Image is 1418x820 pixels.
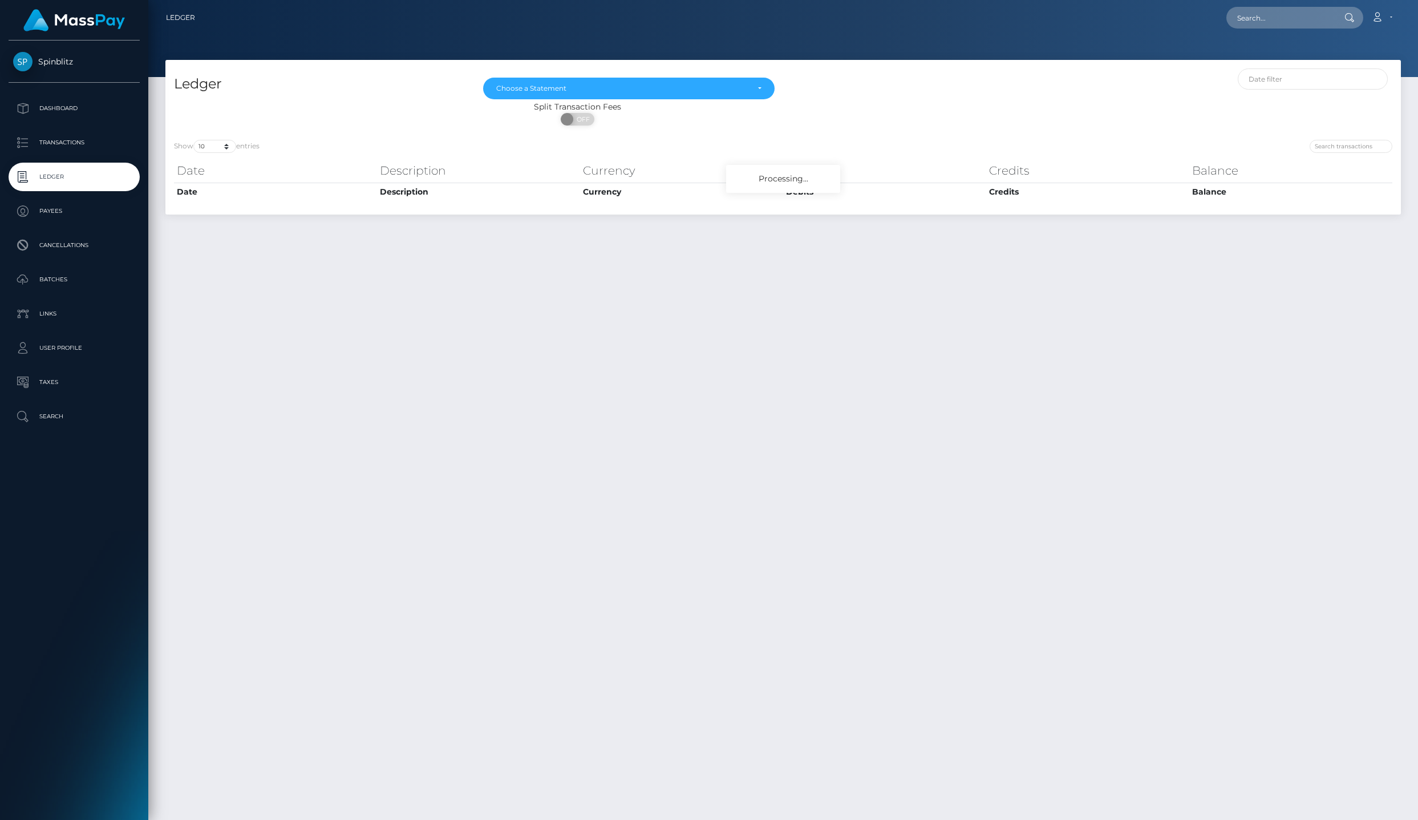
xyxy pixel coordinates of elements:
th: Currency [580,159,783,182]
th: Description [377,159,580,182]
a: Links [9,300,140,328]
a: Payees [9,197,140,225]
p: User Profile [13,340,135,357]
input: Date filter [1238,68,1388,90]
select: Showentries [193,140,236,153]
th: Balance [1189,183,1392,201]
label: Show entries [174,140,260,153]
input: Search transactions [1310,140,1392,153]
th: Debits [783,183,986,201]
th: Credits [986,183,1189,201]
p: Transactions [13,134,135,151]
input: Search... [1226,7,1334,29]
a: Taxes [9,368,140,397]
th: Description [377,183,580,201]
p: Search [13,408,135,425]
p: Cancellations [13,237,135,254]
span: OFF [567,113,595,126]
p: Dashboard [13,100,135,117]
p: Taxes [13,374,135,391]
a: Ledger [9,163,140,191]
img: MassPay Logo [23,9,125,31]
p: Payees [13,203,135,220]
span: Spinblitz [9,56,140,67]
th: Date [174,159,377,182]
a: Ledger [166,6,195,30]
th: Date [174,183,377,201]
div: Processing... [726,165,840,193]
p: Ledger [13,168,135,185]
th: Balance [1189,159,1392,182]
a: Search [9,402,140,431]
th: Debits [783,159,986,182]
a: Transactions [9,128,140,157]
h4: Ledger [174,74,466,94]
div: Choose a Statement [496,84,749,93]
th: Credits [986,159,1189,182]
div: Split Transaction Fees [165,101,989,113]
p: Links [13,305,135,322]
img: Spinblitz [13,52,33,71]
p: Batches [13,271,135,288]
a: Dashboard [9,94,140,123]
th: Currency [580,183,783,201]
a: User Profile [9,334,140,362]
a: Cancellations [9,231,140,260]
a: Batches [9,265,140,294]
button: Choose a Statement [483,78,775,99]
